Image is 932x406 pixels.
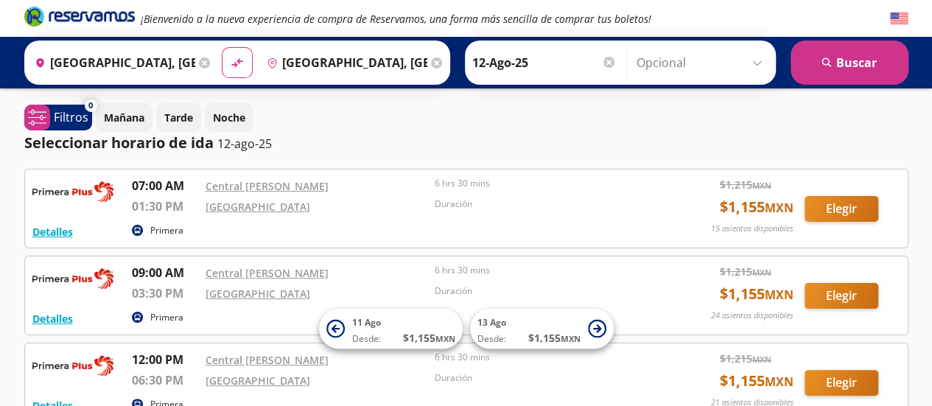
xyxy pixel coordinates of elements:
[477,316,506,329] span: 13 Ago
[765,200,793,216] small: MXN
[752,354,771,365] small: MXN
[206,287,310,301] a: [GEOGRAPHIC_DATA]
[765,374,793,390] small: MXN
[206,374,310,388] a: [GEOGRAPHIC_DATA]
[637,44,768,81] input: Opcional
[720,370,793,392] span: $ 1,155
[150,311,183,324] p: Primera
[132,351,198,368] p: 12:00 PM
[472,44,617,81] input: Elegir Fecha
[470,309,614,349] button: 13 AgoDesde:$1,155MXN
[752,267,771,278] small: MXN
[261,44,427,81] input: Buscar Destino
[805,370,878,396] button: Elegir
[32,264,113,293] img: RESERVAMOS
[54,108,88,126] p: Filtros
[88,99,93,112] span: 0
[156,103,201,132] button: Tarde
[720,283,793,305] span: $ 1,155
[141,12,651,26] em: ¡Bienvenido a la nueva experiencia de compra de Reservamos, una forma más sencilla de comprar tus...
[720,264,771,279] span: $ 1,215
[720,177,771,192] span: $ 1,215
[711,223,793,235] p: 15 asientos disponibles
[435,371,657,385] p: Duración
[104,110,144,125] p: Mañana
[561,333,581,344] small: MXN
[711,309,793,322] p: 24 asientos disponibles
[720,351,771,366] span: $ 1,215
[164,110,193,125] p: Tarde
[791,41,908,85] button: Buscar
[24,132,214,154] p: Seleccionar horario de ida
[217,135,272,153] p: 12-ago-25
[96,103,153,132] button: Mañana
[132,284,198,302] p: 03:30 PM
[206,200,310,214] a: [GEOGRAPHIC_DATA]
[24,5,135,27] i: Brand Logo
[435,284,657,298] p: Duración
[32,351,113,380] img: RESERVAMOS
[528,330,581,346] span: $ 1,155
[132,264,198,281] p: 09:00 AM
[32,177,113,206] img: RESERVAMOS
[765,287,793,303] small: MXN
[132,371,198,389] p: 06:30 PM
[805,196,878,222] button: Elegir
[435,264,657,277] p: 6 hrs 30 mins
[206,179,329,193] a: Central [PERSON_NAME]
[435,177,657,190] p: 6 hrs 30 mins
[890,10,908,28] button: English
[150,224,183,237] p: Primera
[435,333,455,344] small: MXN
[435,197,657,211] p: Duración
[132,177,198,195] p: 07:00 AM
[752,180,771,191] small: MXN
[720,196,793,218] span: $ 1,155
[206,266,329,280] a: Central [PERSON_NAME]
[32,224,73,239] button: Detalles
[435,351,657,364] p: 6 hrs 30 mins
[213,110,245,125] p: Noche
[352,316,381,329] span: 11 Ago
[205,103,253,132] button: Noche
[206,353,329,367] a: Central [PERSON_NAME]
[132,197,198,215] p: 01:30 PM
[477,332,506,346] span: Desde:
[805,283,878,309] button: Elegir
[32,311,73,326] button: Detalles
[29,44,195,81] input: Buscar Origen
[403,330,455,346] span: $ 1,155
[24,105,92,130] button: 0Filtros
[319,309,463,349] button: 11 AgoDesde:$1,155MXN
[24,5,135,32] a: Brand Logo
[352,332,381,346] span: Desde:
